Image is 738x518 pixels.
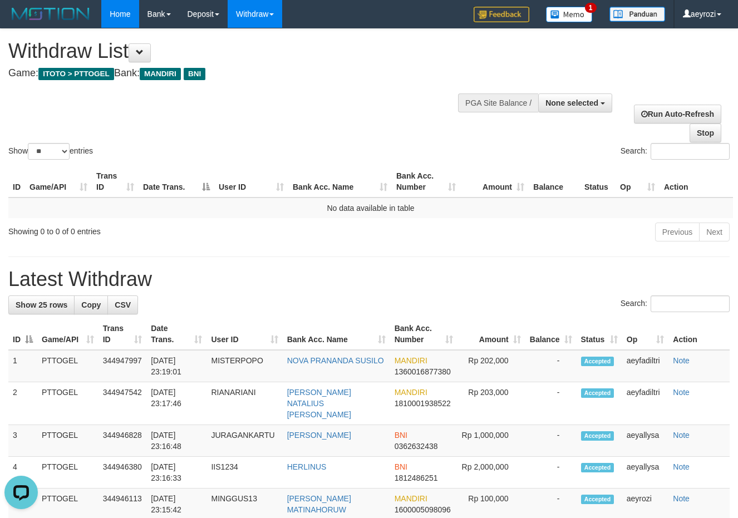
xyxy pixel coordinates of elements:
td: PTTOGEL [37,457,99,489]
td: 1 [8,350,37,382]
span: BNI [395,431,407,440]
label: Search: [621,143,730,160]
th: Amount: activate to sort column ascending [460,166,529,198]
span: Copy [81,300,101,309]
h1: Withdraw List [8,40,481,62]
span: CSV [115,300,131,309]
a: Previous [655,223,700,241]
a: [PERSON_NAME] [287,431,351,440]
span: Copy 1600005098096 to clipboard [395,505,451,514]
span: None selected [545,98,598,107]
button: Open LiveChat chat widget [4,4,38,38]
h1: Latest Withdraw [8,268,730,290]
a: Note [673,431,690,440]
td: 344947997 [99,350,147,382]
td: [DATE] 23:16:33 [146,457,206,489]
img: Button%20Memo.svg [546,7,593,22]
a: Note [673,494,690,503]
span: MANDIRI [395,356,427,365]
button: None selected [538,93,612,112]
th: Balance: activate to sort column ascending [525,318,577,350]
th: Action [668,318,730,350]
span: BNI [395,462,407,471]
td: PTTOGEL [37,350,99,382]
a: Note [673,388,690,397]
div: PGA Site Balance / [458,93,538,112]
td: Rp 2,000,000 [457,457,525,489]
span: Accepted [581,463,614,472]
th: Bank Acc. Name: activate to sort column ascending [288,166,392,198]
td: aeyfadiltri [622,350,668,382]
th: Balance [529,166,580,198]
td: - [525,425,577,457]
a: Note [673,356,690,365]
div: Showing 0 to 0 of 0 entries [8,221,299,237]
label: Search: [621,295,730,312]
th: Trans ID: activate to sort column ascending [99,318,147,350]
th: Game/API: activate to sort column ascending [25,166,92,198]
a: [PERSON_NAME] NATALIUS [PERSON_NAME] [287,388,351,419]
a: Note [673,462,690,471]
th: Bank Acc. Number: activate to sort column ascending [390,318,457,350]
a: Copy [74,295,108,314]
span: MANDIRI [395,494,427,503]
td: MISTERPOPO [206,350,282,382]
th: ID: activate to sort column descending [8,318,37,350]
a: NOVA PRANANDA SUSILO [287,356,384,365]
th: Trans ID: activate to sort column ascending [92,166,139,198]
th: User ID: activate to sort column ascending [206,318,282,350]
span: Accepted [581,495,614,504]
td: 2 [8,382,37,425]
th: Action [660,166,733,198]
span: Copy 0362632438 to clipboard [395,442,438,451]
th: User ID: activate to sort column ascending [214,166,288,198]
td: Rp 1,000,000 [457,425,525,457]
input: Search: [651,295,730,312]
img: panduan.png [609,7,665,22]
h4: Game: Bank: [8,68,481,79]
span: Copy 1360016877380 to clipboard [395,367,451,376]
td: 3 [8,425,37,457]
label: Show entries [8,143,93,160]
td: PTTOGEL [37,382,99,425]
a: Run Auto-Refresh [634,105,721,124]
td: [DATE] 23:16:48 [146,425,206,457]
th: Status [580,166,616,198]
td: Rp 202,000 [457,350,525,382]
span: 1 [585,3,597,13]
th: ID [8,166,25,198]
th: Bank Acc. Name: activate to sort column ascending [283,318,390,350]
td: 344946380 [99,457,147,489]
span: Copy 1810001938522 to clipboard [395,399,451,408]
a: Next [699,223,730,241]
td: RIANARIANI [206,382,282,425]
a: [PERSON_NAME] MATINAHORUW [287,494,351,514]
td: [DATE] 23:17:46 [146,382,206,425]
img: MOTION_logo.png [8,6,93,22]
span: MANDIRI [395,388,427,397]
th: Op: activate to sort column ascending [622,318,668,350]
span: Accepted [581,388,614,398]
span: Accepted [581,431,614,441]
td: [DATE] 23:19:01 [146,350,206,382]
td: JURAGANKARTU [206,425,282,457]
th: Amount: activate to sort column ascending [457,318,525,350]
span: MANDIRI [140,68,181,80]
span: Show 25 rows [16,300,67,309]
td: No data available in table [8,198,733,218]
a: Show 25 rows [8,295,75,314]
td: Rp 203,000 [457,382,525,425]
a: HERLINUS [287,462,327,471]
td: 4 [8,457,37,489]
input: Search: [651,143,730,160]
a: Stop [690,124,721,142]
th: Game/API: activate to sort column ascending [37,318,99,350]
th: Status: activate to sort column ascending [577,318,622,350]
span: Accepted [581,357,614,366]
td: aeyallysa [622,425,668,457]
td: 344947542 [99,382,147,425]
td: PTTOGEL [37,425,99,457]
a: CSV [107,295,138,314]
td: aeyallysa [622,457,668,489]
td: aeyfadiltri [622,382,668,425]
